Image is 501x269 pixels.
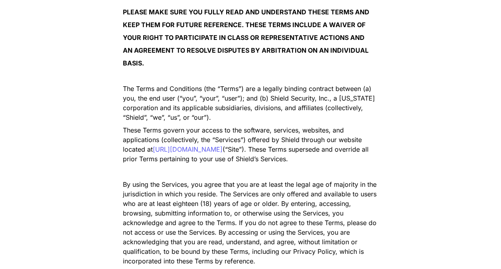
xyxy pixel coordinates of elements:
span: (“Site”). These Terms supersede and override all prior Terms pertaining to your use of Shield’s S... [123,145,371,163]
a: [URL][DOMAIN_NAME] [153,145,223,153]
strong: AN AGREEMENT TO RESOLVE DISPUTES BY ARBITRATION ON AN INDIVIDUAL [123,46,369,54]
strong: KEEP THEM FOR FUTURE REFERENCE. THESE TERMS INCLUDE A WAIVER OF [123,21,365,29]
span: The Terms and Conditions (the “Terms”) are a legally binding contract between (a) you, the end us... [123,85,377,121]
strong: PLEASE MAKE SURE YOU FULLY READ AND UNDERSTAND THESE TERMS AND [123,8,369,16]
span: These Terms govern your access to the software, services, websites, and applications (collectivel... [123,126,364,153]
strong: YOUR RIGHT TO PARTICIPATE IN CLASS OR REPRESENTATIVE ACTIONS AND [123,34,365,42]
strong: BASIS. [123,59,144,67]
span: By using the Services, you agree that you are at least the legal age of majority in the jurisdict... [123,180,379,265]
